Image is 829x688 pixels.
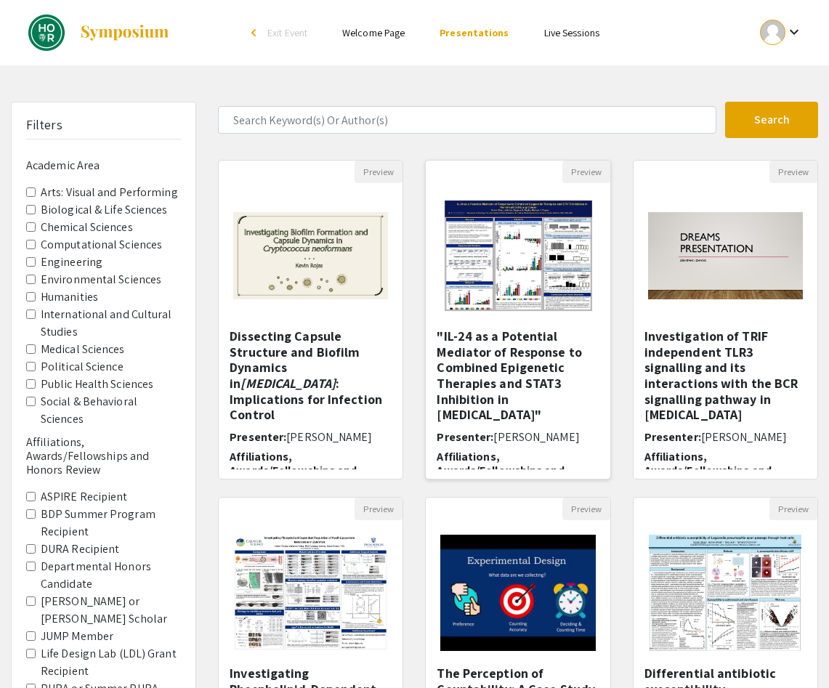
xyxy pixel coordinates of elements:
[41,628,113,645] label: JUMP Member
[342,26,405,39] a: Welcome Page
[26,158,181,172] h6: Academic Area
[355,161,403,183] button: Preview
[286,429,372,445] span: [PERSON_NAME]
[437,430,599,444] h6: Presenter:
[41,593,181,628] label: [PERSON_NAME] or [PERSON_NAME] Scholar
[41,341,125,358] label: Medical Sciences
[219,520,403,665] img: <p class="ql-align-center"><strong style="background-color: transparent; color: rgb(0, 0, 0);">In...
[437,328,599,423] h5: "IL-24 as a Potential Mediator of Response to Combined Epigenetic Therapies and STAT3 Inhibition ...
[240,375,335,392] em: [MEDICAL_DATA]
[11,623,62,677] iframe: Chat
[41,645,181,680] label: Life Design Lab (LDL) Grant Recipient
[429,183,608,328] img: <p>"IL-24 as a Potential Mediator of Response to Combined Epigenetic Therapies and STAT3 Inhibiti...
[41,558,181,593] label: Departmental Honors Candidate
[437,449,564,492] span: Affiliations, Awards/Fellowships and Honors Review:
[218,106,716,134] input: Search Keyword(s) Or Author(s)
[41,236,162,254] label: Computational Sciences
[11,15,170,51] a: DREAMS Spring 2025
[41,254,102,271] label: Engineering
[79,24,170,41] img: Symposium by ForagerOne
[41,219,133,236] label: Chemical Sciences
[544,26,599,39] a: Live Sessions
[230,328,392,423] h5: Dissecting Capsule Structure and Biofilm Dynamics in : Implications for Infection Control
[634,198,817,314] img: <p>Investigation of TRIF independent TLR3 signalling and its interactions with the BCR signalling...
[644,430,806,444] h6: Presenter:
[562,161,610,183] button: Preview
[785,23,803,41] mat-icon: Expand account dropdown
[425,160,610,479] div: Open Presentation <p>"IL-24 as a Potential Mediator of Response to Combined Epigenetic Therapies ...
[267,26,307,39] span: Exit Event
[440,26,509,39] a: Presentations
[701,429,787,445] span: [PERSON_NAME]
[41,393,181,428] label: Social & Behavioral Sciences
[251,28,260,37] div: arrow_back_ios
[562,498,610,520] button: Preview
[644,449,772,492] span: Affiliations, Awards/Fellowships and Honors Review:
[769,161,817,183] button: Preview
[41,488,128,506] label: ASPIRE Recipient
[219,198,403,314] img: <p>Dissecting Capsule Structure and Biofilm Dynamics in <em>Cryptococcus neoformans</em>: Implica...
[426,520,610,665] img: <p>The Perception of Countability: A Case Study of ‘Mental Affordances’</p>
[26,435,181,477] h6: Affiliations, Awards/Fellowships and Honors Review
[41,358,124,376] label: Political Science
[28,15,65,51] img: DREAMS Spring 2025
[355,498,403,520] button: Preview
[41,271,161,288] label: Environmental Sciences
[218,160,403,479] div: Open Presentation <p>Dissecting Capsule Structure and Biofilm Dynamics in <em>Cryptococcus neofor...
[26,117,62,133] h5: Filters
[769,498,817,520] button: Preview
[41,288,98,306] label: Humanities
[493,429,579,445] span: [PERSON_NAME]
[644,328,806,423] h5: Investigation of TRIF independent TLR3 signalling and its interactions with the BCR signalling pa...
[41,506,181,541] label: BDP Summer Program Recipient
[41,184,178,201] label: Arts: Visual and Performing
[230,449,357,492] span: Affiliations, Awards/Fellowships and Honors Review:
[41,201,168,219] label: Biological & Life Sciences
[745,16,818,49] button: Expand account dropdown
[633,160,818,479] div: Open Presentation <p>Investigation of TRIF independent TLR3 signalling and its interactions with ...
[634,520,816,665] img: <p>Differential antibiotic susceptibility of <em>Legionella pneumophila</em> upon passage through...
[41,541,119,558] label: DURA Recipient
[725,102,818,138] button: Search
[41,306,181,341] label: International and Cultural Studies
[41,376,153,393] label: Public Health Sciences
[230,430,392,444] h6: Presenter:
